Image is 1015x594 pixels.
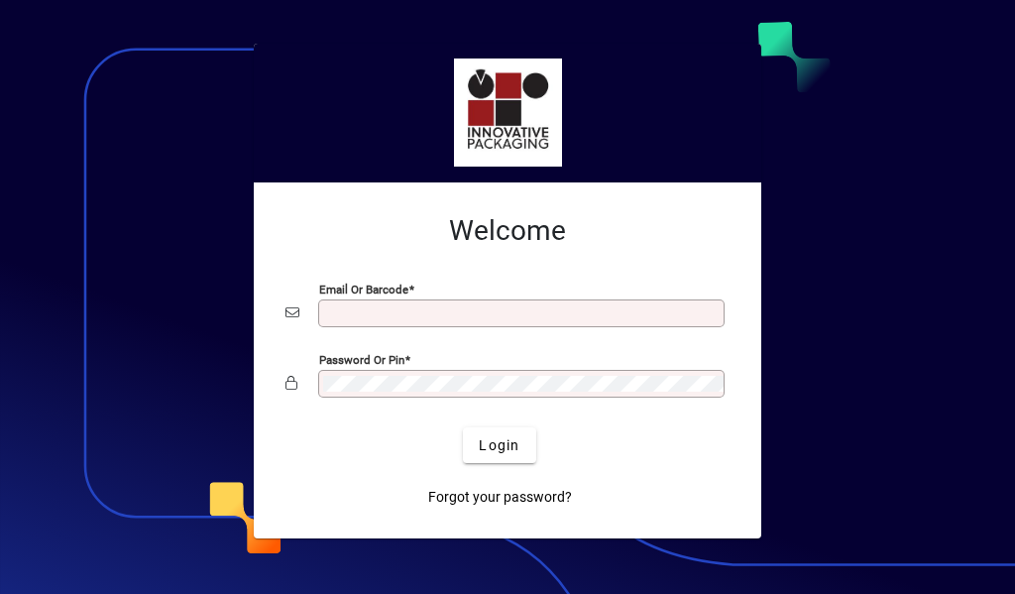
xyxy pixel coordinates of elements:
[428,487,572,508] span: Forgot your password?
[479,435,519,456] span: Login
[319,283,408,297] mat-label: Email or Barcode
[285,214,730,248] h2: Welcome
[463,427,535,463] button: Login
[420,479,580,515] a: Forgot your password?
[319,353,404,367] mat-label: Password or Pin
